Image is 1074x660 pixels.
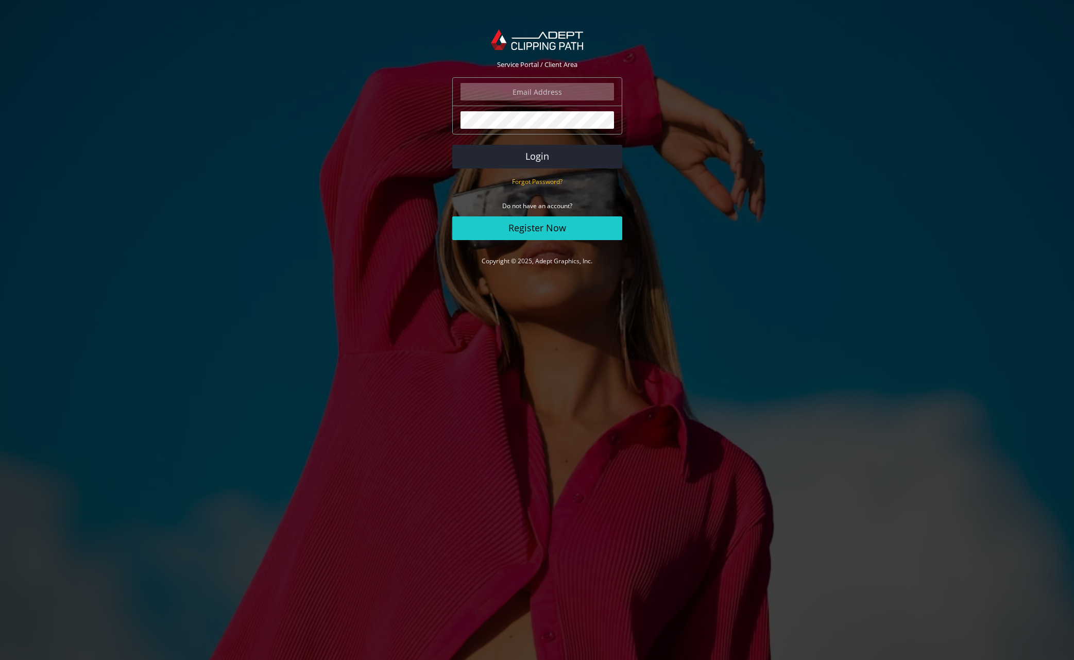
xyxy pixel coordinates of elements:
a: Register Now [452,216,622,240]
img: Adept Graphics [491,29,583,50]
span: Service Portal / Client Area [497,60,577,69]
a: Copyright © 2025, Adept Graphics, Inc. [482,257,592,265]
a: Forgot Password? [512,177,562,186]
input: Email Address [461,83,614,100]
small: Do not have an account? [502,201,572,210]
button: Login [452,145,622,168]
